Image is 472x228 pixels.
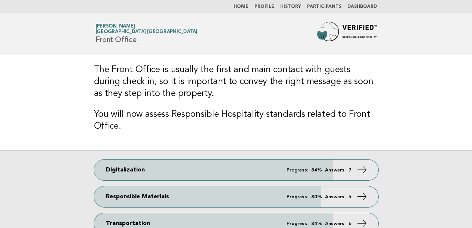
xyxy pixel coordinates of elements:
[94,186,378,207] a: Responsible Materials Progress: 80% Answers: 5
[317,22,377,46] img: Forbes Travel Guide
[307,4,341,9] a: Participants
[254,4,274,9] a: Profile
[287,221,308,226] em: Progress:
[287,168,308,173] em: Progress:
[94,109,378,132] h3: You will now assess Responsible Hospitality standards related to Front Office.
[325,221,346,226] em: Answers:
[348,221,351,226] strong: 6
[311,221,322,226] strong: 84%
[287,195,308,199] em: Progress:
[347,4,377,9] a: Dashboard
[234,4,248,9] a: Home
[348,168,351,173] strong: 7
[94,64,378,100] h3: The Front Office is usually the first and main contact with guests during check in, so it is impo...
[96,30,197,35] span: [GEOGRAPHIC_DATA] [GEOGRAPHIC_DATA]
[311,195,322,199] strong: 80%
[348,195,351,199] strong: 5
[280,4,301,9] a: History
[96,24,197,44] h1: Front Office
[94,160,378,180] a: Digitalization Progress: 84% Answers: 7
[96,24,197,34] a: [PERSON_NAME][GEOGRAPHIC_DATA] [GEOGRAPHIC_DATA]
[325,195,346,199] em: Answers:
[325,168,346,173] em: Answers:
[311,168,322,173] strong: 84%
